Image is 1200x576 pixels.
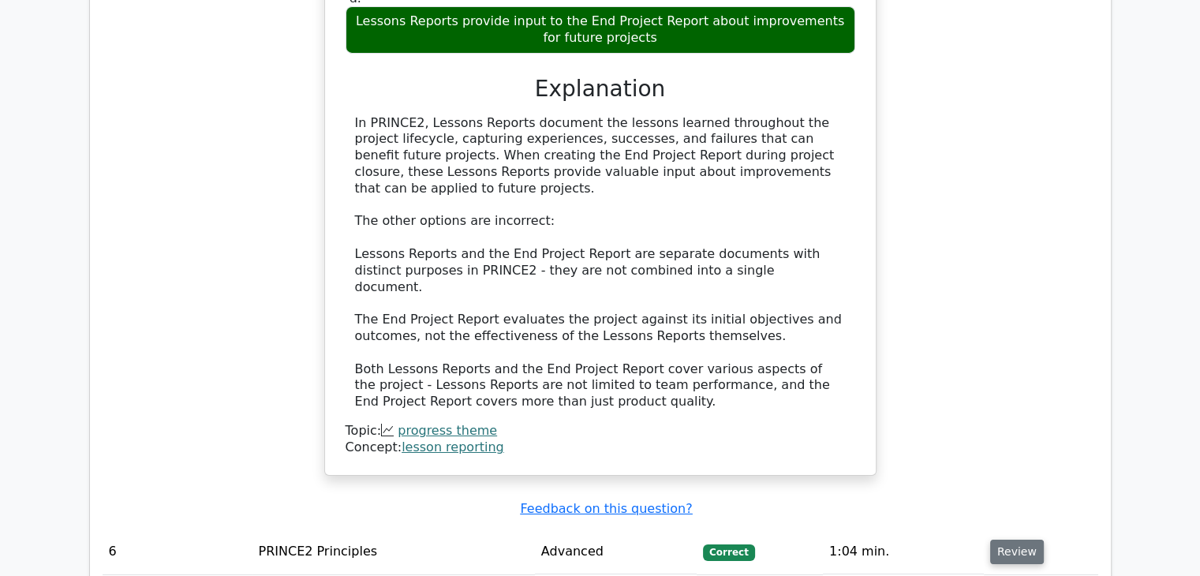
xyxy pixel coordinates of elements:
div: Concept: [346,439,855,456]
div: In PRINCE2, Lessons Reports document the lessons learned throughout the project lifecycle, captur... [355,115,846,410]
a: lesson reporting [402,439,504,454]
a: progress theme [398,423,497,438]
td: PRINCE2 Principles [252,529,534,574]
div: Lessons Reports provide input to the End Project Report about improvements for future projects [346,6,855,54]
button: Review [990,540,1044,564]
td: 1:04 min. [823,529,984,574]
h3: Explanation [355,76,846,103]
div: Topic: [346,423,855,439]
td: 6 [103,529,252,574]
td: Advanced [535,529,697,574]
a: Feedback on this question? [520,501,692,516]
span: Correct [703,544,754,560]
